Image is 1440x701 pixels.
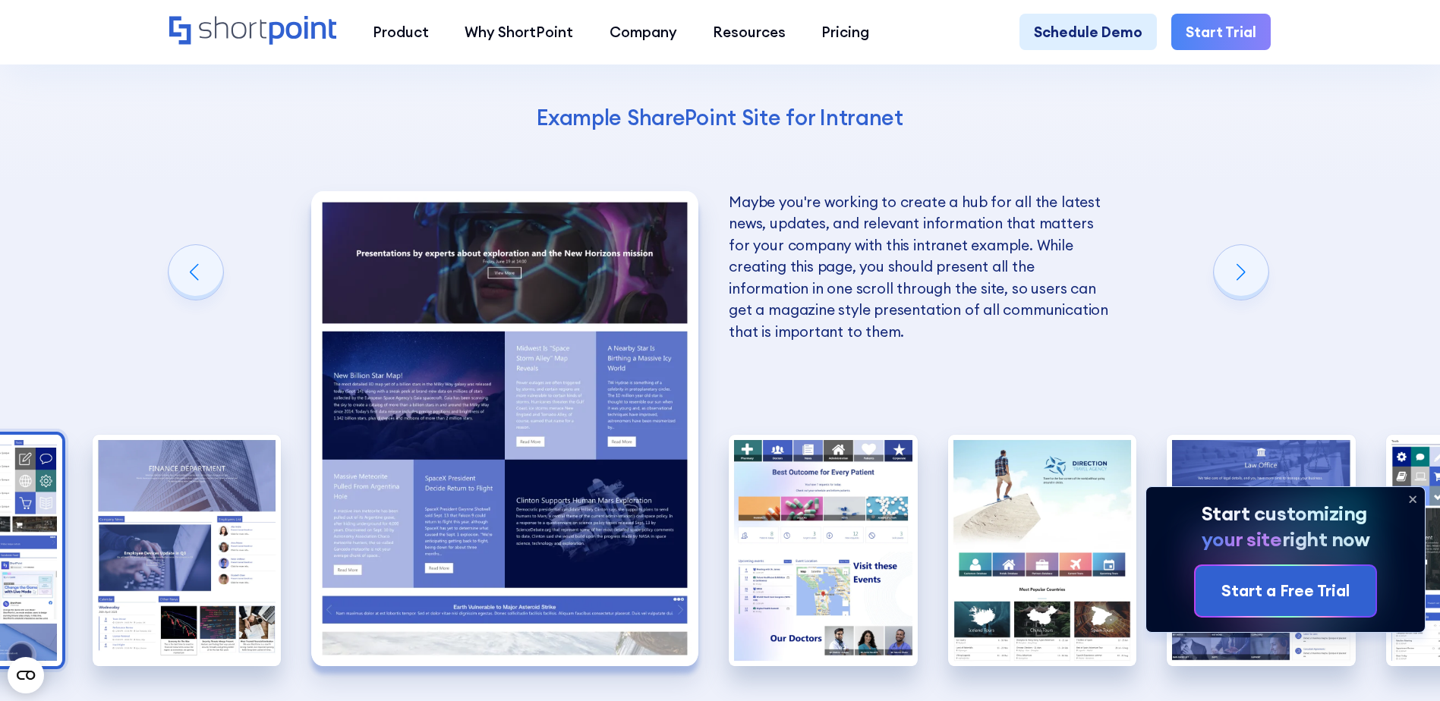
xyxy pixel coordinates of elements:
div: 4 / 10 [93,435,282,666]
div: 5 / 10 [311,191,698,666]
div: Company [610,21,677,42]
div: 8 / 10 [1167,435,1356,666]
img: Intranet Page Example Legal [1167,435,1356,666]
p: Maybe you're working to create a hub for all the latest news, updates, and relevant information t... [729,191,1116,342]
img: Best Intranet Example Healthcare [729,435,918,666]
a: Schedule Demo [1019,14,1157,49]
a: Why ShortPoint [447,14,591,49]
img: Best SharePoint Intranet Travel [948,435,1137,666]
div: Why ShortPoint [465,21,573,42]
a: Resources [695,14,803,49]
div: Product [373,21,429,42]
a: Start Trial [1171,14,1271,49]
h4: Example SharePoint Site for Intranet [315,104,1125,132]
a: Home [169,16,337,47]
div: Pricing [821,21,869,42]
a: Pricing [804,14,887,49]
img: Best SharePoint Intranet Example Technology [311,191,698,666]
a: Start a Free Trial [1196,566,1375,616]
a: Product [354,14,446,49]
div: Start a Free Trial [1221,579,1350,603]
div: Previous slide [169,245,223,300]
div: Resources [713,21,786,42]
div: 7 / 10 [948,435,1137,666]
a: Company [591,14,695,49]
img: Best SharePoint Intranet Example Department [93,435,282,666]
button: Open CMP widget [8,657,44,693]
div: Next slide [1214,245,1268,300]
div: 6 / 10 [729,435,918,666]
